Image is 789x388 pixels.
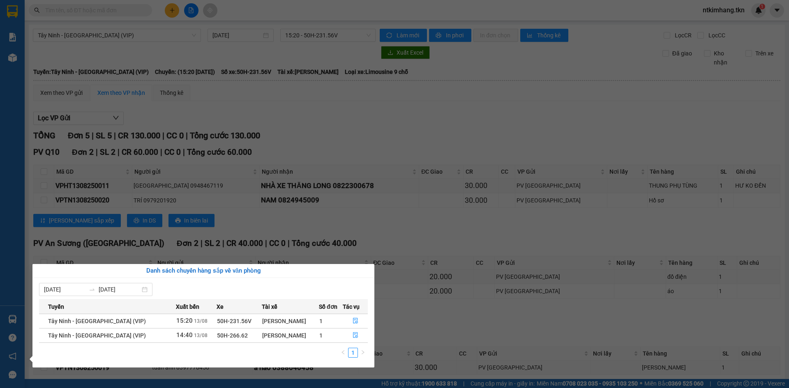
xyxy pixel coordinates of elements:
[217,332,248,339] span: 50H-266.62
[48,302,64,311] span: Tuyến
[341,350,346,355] span: left
[353,318,358,324] span: file-done
[262,317,318,326] div: [PERSON_NAME]
[44,285,85,294] input: Từ ngày
[89,286,95,293] span: swap-right
[262,331,318,340] div: [PERSON_NAME]
[338,348,348,358] li: Previous Page
[319,318,323,324] span: 1
[360,350,365,355] span: right
[319,302,337,311] span: Số đơn
[194,318,208,324] span: 13/08
[194,333,208,338] span: 13/08
[48,318,146,324] span: Tây Ninh - [GEOGRAPHIC_DATA] (VIP)
[48,332,146,339] span: Tây Ninh - [GEOGRAPHIC_DATA] (VIP)
[176,331,193,339] span: 14:40
[217,302,224,311] span: Xe
[358,348,368,358] button: right
[262,302,277,311] span: Tài xế
[343,302,360,311] span: Tác vụ
[353,332,358,339] span: file-done
[89,286,95,293] span: to
[343,329,367,342] button: file-done
[176,317,193,324] span: 15:20
[99,285,140,294] input: Đến ngày
[348,348,358,357] a: 1
[176,302,199,311] span: Xuất bến
[338,348,348,358] button: left
[217,318,251,324] span: 50H-231.56V
[39,266,368,276] div: Danh sách chuyến hàng sắp về văn phòng
[343,315,367,328] button: file-done
[358,348,368,358] li: Next Page
[348,348,358,358] li: 1
[319,332,323,339] span: 1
